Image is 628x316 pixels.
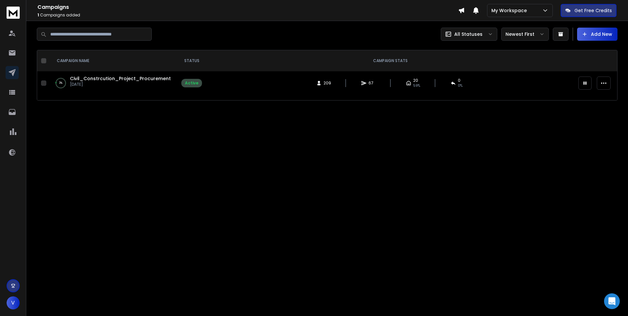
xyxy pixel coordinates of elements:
div: Active [185,80,198,86]
span: 20 [413,78,418,83]
p: [DATE] [70,82,171,87]
th: CAMPAIGN NAME [49,50,177,71]
img: logo [7,7,20,19]
button: V [7,296,20,309]
span: 0 [458,78,460,83]
td: 3%Civil_Constrcution_Project_Procurement[DATE] [49,71,177,95]
div: Open Intercom Messenger [604,293,620,309]
h1: Campaigns [37,3,458,11]
p: All Statuses [454,31,482,37]
p: My Workspace [491,7,529,14]
button: Newest First [501,28,549,41]
th: STATUS [177,50,206,71]
button: Add New [577,28,617,41]
p: Get Free Credits [574,7,612,14]
p: 3 % [59,80,62,86]
span: 0 % [458,83,462,88]
span: 59 % [413,83,420,88]
p: Campaigns added [37,12,458,18]
button: Get Free Credits [561,4,617,17]
span: 209 [324,80,331,86]
span: 1 [37,12,39,18]
a: Civil_Constrcution_Project_Procurement [70,75,171,82]
span: 67 [369,80,375,86]
th: CAMPAIGN STATS [206,50,574,71]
